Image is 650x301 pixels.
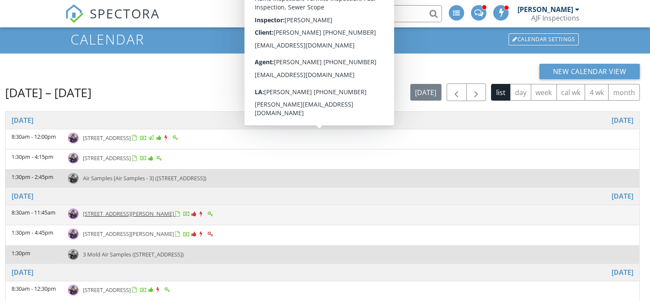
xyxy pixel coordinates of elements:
th: Go to October 1, 2025 [6,263,639,281]
img: image2023012716411369d34081.jpeg [68,173,79,184]
th: Go to September 29, 2025 [6,112,639,129]
th: Go to September 30, 2025 [6,188,639,205]
a: Go to September 30, 2025 [12,191,33,201]
span: [STREET_ADDRESS] [83,154,131,162]
td: 8:30am - 12:00pm [6,129,62,149]
td: 1:30pm - 4:45pm [6,225,62,245]
button: day [510,84,531,101]
a: SPECTORA [65,12,160,30]
span: [STREET_ADDRESS] [83,134,131,142]
img: image2023012716411369d34081.jpeg [68,133,79,143]
img: image2023012716411369d34081.jpeg [68,229,79,239]
a: [STREET_ADDRESS][PERSON_NAME] [83,210,215,218]
div: AJF Inspections [531,14,579,22]
button: Next [466,83,486,101]
h2: [DATE] – [DATE] [5,84,91,101]
a: Go to September 29, 2025 [12,115,33,125]
button: 4 wk [585,84,609,101]
a: Go to September 29, 2025 [612,115,633,125]
button: list [491,84,510,101]
input: Search everything... [271,5,442,22]
button: New Calendar View [539,64,640,79]
span: SPECTORA [90,4,160,22]
span: [STREET_ADDRESS][PERSON_NAME] [83,210,174,218]
img: image2023012716411369d34081.jpeg [68,285,79,295]
button: week [531,84,557,101]
a: [STREET_ADDRESS] [83,134,179,142]
a: Go to September 30, 2025 [612,191,633,201]
div: [PERSON_NAME] [518,5,573,14]
td: 1:30pm - 2:45pm [6,170,62,188]
td: 1:30pm - 4:15pm [6,149,62,170]
button: [DATE] [410,84,441,101]
a: Go to October 1, 2025 [12,267,33,277]
button: Previous [447,83,467,101]
td: 8:30am - 11:45am [6,205,62,225]
img: image2023012716411369d34081.jpeg [68,209,79,219]
a: [STREET_ADDRESS][PERSON_NAME] [83,230,215,238]
a: Calendar Settings [508,33,579,46]
a: [STREET_ADDRESS] [83,286,171,294]
span: [STREET_ADDRESS][PERSON_NAME] [83,230,174,238]
img: The Best Home Inspection Software - Spectora [65,4,84,23]
a: Go to October 1, 2025 [612,267,633,277]
h1: Calendar [71,32,579,47]
span: Air Samples [Air Samples - 3] ([STREET_ADDRESS]) [83,174,206,182]
span: 3 Mold Air Samples ([STREET_ADDRESS]) [83,250,184,258]
button: month [608,84,640,101]
button: cal wk [556,84,585,101]
span: [STREET_ADDRESS] [83,286,131,294]
img: image2023012716411369d34081.jpeg [68,153,79,164]
div: Calendar Settings [509,33,579,45]
td: 1:30pm [6,245,62,263]
img: image2023012716411369d34081.jpeg [68,249,79,260]
a: [STREET_ADDRESS] [83,154,163,162]
td: 8:30am - 12:30pm [6,281,62,301]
